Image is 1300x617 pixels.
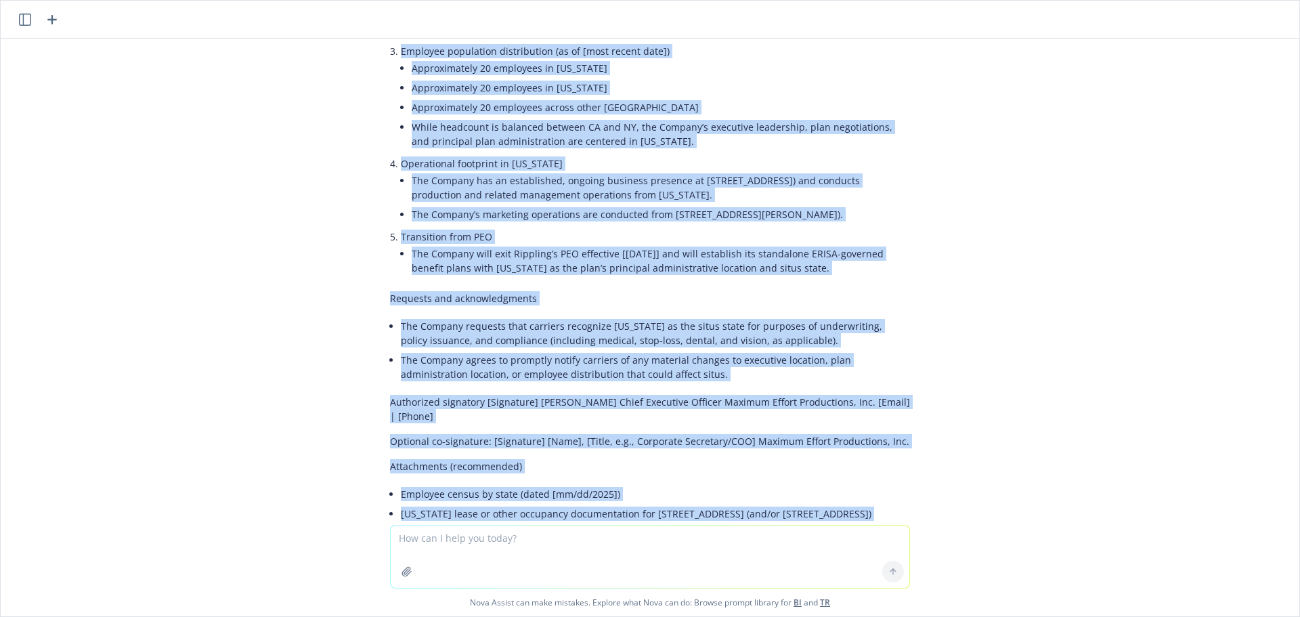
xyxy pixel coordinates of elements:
li: The Company agrees to promptly notify carriers of any material changes to executive location, pla... [401,350,910,384]
p: Requests and acknowledgments [390,291,910,305]
li: Approximately 20 employees in [US_STATE] [412,78,910,98]
span: Nova Assist can make mistakes. Explore what Nova can do: Browse prompt library for and [6,589,1294,616]
a: TR [820,597,830,608]
li: Approximately 20 employees across other [GEOGRAPHIC_DATA] [412,98,910,117]
p: Operational footprint in [US_STATE] [401,156,910,171]
li: [US_STATE] lease or other occupancy documentation for [STREET_ADDRESS] (and/or [STREET_ADDRESS]) [401,504,910,524]
li: The Company has an established, ongoing business presence at [STREET_ADDRESS]) and conducts produ... [412,171,910,205]
p: Optional co-signature: [Signature] [Name], [Title, e.g., Corporate Secretary/COO] Maximum Effort ... [390,434,910,448]
p: Attachments (recommended) [390,459,910,473]
a: BI [794,597,802,608]
p: Authorized signatory [Signature] [PERSON_NAME] Chief Executive Officer Maximum Effort Productions... [390,395,910,423]
li: While headcount is balanced between CA and NY, the Company’s executive leadership, plan negotiati... [412,117,910,151]
li: The Company’s marketing operations are conducted from [STREET_ADDRESS][PERSON_NAME]). [412,205,910,224]
p: Employee population distribution (as of [most recent date]) [401,44,910,58]
li: The Company will exit Rippling’s PEO effective [[DATE]] and will establish its standalone ERISA-g... [412,244,910,278]
p: Transition from PEO [401,230,910,244]
li: Employee census by state (dated [mm/dd/2025]) [401,484,910,504]
li: The Company requests that carriers recognize [US_STATE] as the situs state for purposes of underw... [401,316,910,350]
li: Approximately 20 employees in [US_STATE] [412,58,910,78]
li: Organizational chart showing executive locations [401,524,910,543]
